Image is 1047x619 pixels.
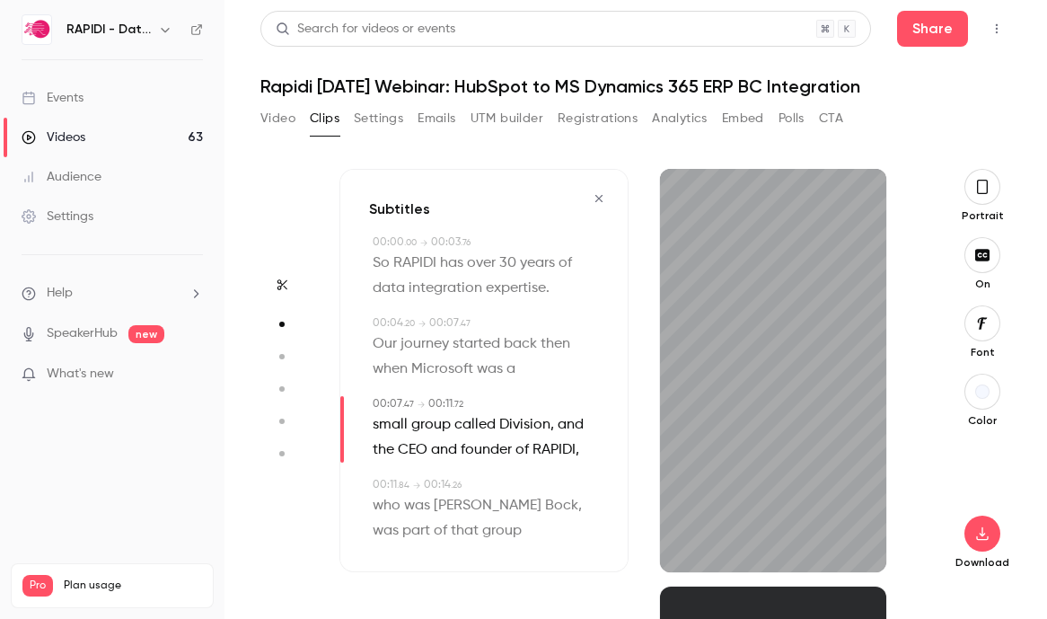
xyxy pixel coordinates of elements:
[434,518,447,544] span: of
[369,199,430,220] h3: Subtitles
[779,104,805,133] button: Polls
[982,14,1011,43] button: Top Bar Actions
[403,319,415,328] span: . 20
[47,284,73,303] span: Help
[954,208,1011,223] p: Portrait
[373,438,394,463] span: the
[506,357,515,382] span: a
[373,480,397,491] span: 00:11
[897,11,968,47] button: Share
[520,251,555,276] span: years
[424,480,451,491] span: 00:14
[404,238,417,247] span: . 00
[411,357,473,382] span: Microsoft
[550,412,554,438] span: ,
[66,21,151,39] h6: RAPIDI - Data Integration Solutions
[461,438,512,463] span: founder
[499,412,550,438] span: Division
[22,15,51,44] img: RAPIDI - Data Integration Solutions
[545,493,578,518] span: Bock
[47,324,118,343] a: SpeakerHub
[373,399,402,410] span: 00:07
[373,318,403,329] span: 00:04
[652,104,708,133] button: Analytics
[453,400,463,409] span: . 72
[373,276,405,301] span: data
[558,412,584,438] span: and
[413,479,420,492] span: →
[398,438,427,463] span: CEO
[354,104,403,133] button: Settings
[420,236,427,250] span: →
[22,128,85,146] div: Videos
[310,104,339,133] button: Clips
[373,518,399,544] span: was
[578,493,582,518] span: ,
[954,555,1011,570] p: Download
[260,104,295,133] button: Video
[373,493,400,518] span: who
[428,399,453,410] span: 00:11
[397,481,409,490] span: . 84
[411,412,451,438] span: group
[22,208,93,225] div: Settings
[404,493,430,518] span: was
[451,518,479,544] span: that
[22,575,53,597] span: Pro
[954,277,1011,291] p: On
[402,518,430,544] span: part
[418,317,426,331] span: →
[373,251,390,276] span: So
[482,518,522,544] span: group
[559,251,572,276] span: of
[260,75,1011,97] h1: Rapidi [DATE] Webinar: HubSpot to MS Dynamics 365 ERP BC Integration
[22,284,203,303] li: help-dropdown-opener
[819,104,843,133] button: CTA
[373,357,408,382] span: when
[373,237,404,248] span: 00:00
[64,579,202,593] span: Plan usage
[22,168,101,186] div: Audience
[954,345,1011,359] p: Font
[454,412,496,438] span: called
[558,104,638,133] button: Registrations
[546,276,550,301] span: .
[541,332,570,357] span: then
[400,332,449,357] span: journey
[461,238,471,247] span: . 76
[373,412,408,438] span: small
[471,104,543,133] button: UTM builder
[276,20,455,39] div: Search for videos or events
[393,251,436,276] span: RAPIDI
[954,413,1011,428] p: Color
[486,276,546,301] span: expertise
[373,332,397,357] span: Our
[467,251,496,276] span: over
[477,357,503,382] span: was
[409,276,482,301] span: integration
[440,251,463,276] span: has
[47,365,114,384] span: What's new
[459,319,471,328] span: . 47
[128,325,164,343] span: new
[576,438,579,463] span: ,
[418,104,455,133] button: Emails
[722,104,764,133] button: Embed
[453,332,500,357] span: started
[504,332,537,357] span: back
[499,251,516,276] span: 30
[532,438,576,463] span: RAPIDI
[431,237,461,248] span: 00:03
[451,481,462,490] span: . 26
[418,398,425,411] span: →
[431,438,457,463] span: and
[181,367,203,383] iframe: Noticeable Trigger
[434,493,541,518] span: [PERSON_NAME]
[402,400,414,409] span: . 47
[515,438,529,463] span: of
[22,89,84,107] div: Events
[429,318,459,329] span: 00:07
